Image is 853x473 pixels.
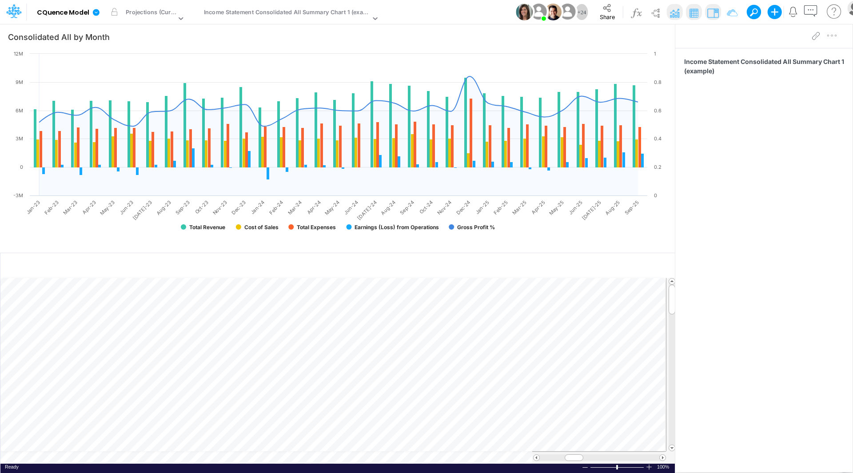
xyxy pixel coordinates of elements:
text: Feb-23 [43,199,60,215]
text: [DATE]-24 [356,199,378,221]
text: 1 [654,51,656,57]
text: Mar-24 [287,199,303,215]
text: Feb-24 [268,199,284,215]
text: May-24 [323,199,341,216]
text: Dec-24 [455,199,471,215]
text: Earnings (Loss) from Operations [355,224,439,231]
text: Apr-25 [530,199,546,215]
span: + 24 [578,9,586,15]
span: Share [600,13,615,20]
img: User Image Icon [516,4,533,20]
div: Projections (Current) [126,8,176,18]
text: 12M [14,51,23,57]
span: Ready [5,464,19,469]
text: 0 [654,192,657,199]
text: 6M [16,107,23,114]
img: User Image Icon [545,4,562,20]
text: [DATE]-25 [581,199,602,221]
b: CQuence Model [37,9,89,17]
text: Aug-25 [604,199,622,216]
text: Mar-25 [511,199,527,215]
text: Jan-24 [249,199,266,215]
text: 0.8 [654,79,662,85]
text: Total Expenses [297,224,336,231]
img: User Image Icon [558,2,578,22]
input: Type a title here [8,257,482,275]
text: Jun-24 [343,199,359,215]
text: Jan-23 [25,199,41,215]
text: Mar-23 [62,199,79,215]
text: -3M [13,192,23,199]
text: Oct-23 [194,199,210,215]
text: Gross Profit % [457,224,495,231]
a: Notifications [788,7,798,17]
text: 0.4 [654,135,662,142]
input: Type a title here [8,28,580,46]
text: Nov-23 [211,199,228,216]
text: 9M [16,79,23,85]
button: Share [592,1,622,23]
text: [DATE]-23 [132,199,153,221]
div: Zoom level [657,464,670,470]
text: Sep-25 [623,199,640,215]
text: 0.2 [654,164,662,170]
div: Zoom Out [582,464,589,471]
text: Aug-23 [155,199,172,216]
text: Oct-24 [418,199,434,215]
text: Apr-24 [306,199,322,215]
text: Cost of Sales [244,224,279,231]
text: 3M [16,135,23,142]
div: Zoom [590,464,646,470]
text: May-25 [548,199,565,216]
text: Jan-25 [474,199,490,215]
text: Aug-24 [379,199,397,216]
text: 0.6 [654,107,662,114]
text: 0 [20,164,23,170]
div: Income Statement Consolidated All Summary Chart 1 (example) [204,8,371,18]
span: Income Statement Consolidated All Summary Chart 1 (example) [684,57,847,76]
div: Zoom In [646,464,653,470]
span: 100% [657,464,670,470]
img: User Image Icon [529,2,549,22]
text: Total Revenue [189,224,225,231]
text: Dec-23 [231,199,247,215]
text: May-23 [99,199,116,216]
text: Jun-25 [567,199,584,215]
div: In Ready mode [5,464,19,470]
text: Feb-25 [492,199,509,215]
text: Nov-24 [436,199,453,216]
text: Sep-24 [399,199,415,215]
div: Zoom [616,465,618,469]
text: Sep-23 [174,199,191,215]
text: Jun-23 [118,199,135,215]
text: Apr-23 [81,199,97,215]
